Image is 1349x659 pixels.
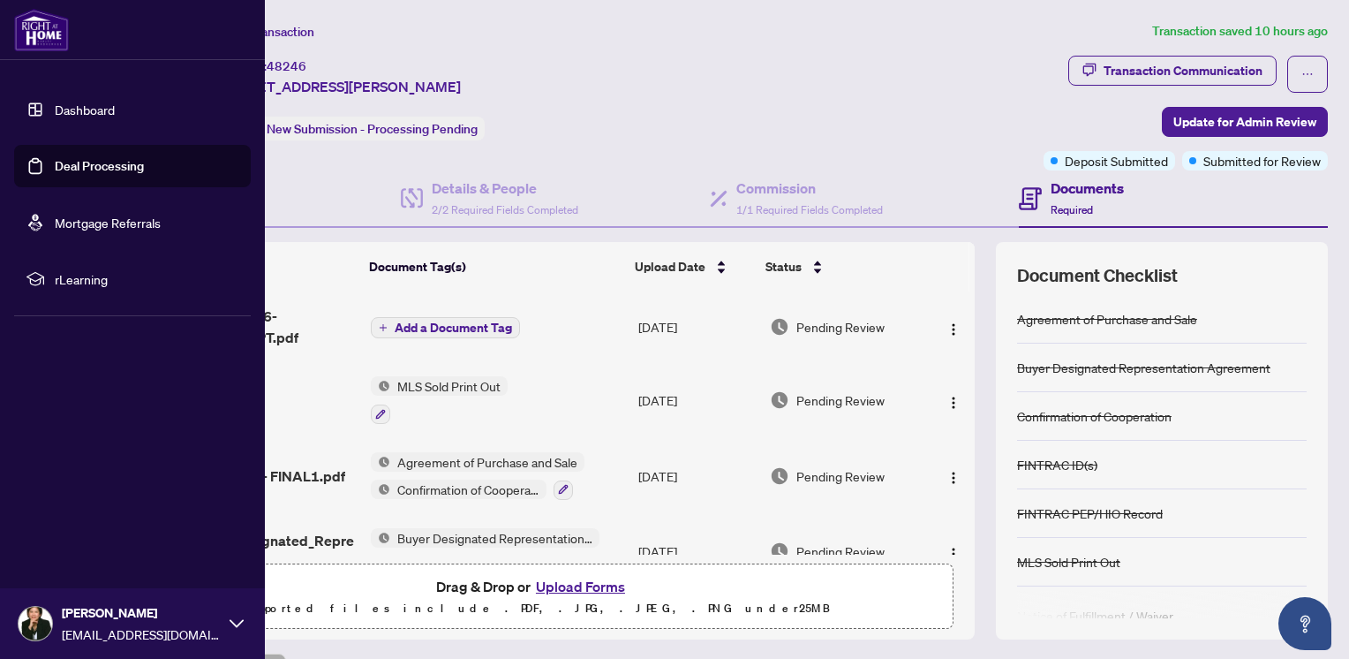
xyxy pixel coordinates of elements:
[1017,455,1097,474] div: FINTRAC ID(s)
[62,625,221,644] span: [EMAIL_ADDRESS][DOMAIN_NAME]
[371,376,508,424] button: Status IconMLS Sold Print Out
[1173,108,1316,136] span: Update for Admin Review
[55,269,238,289] span: rLearning
[946,322,961,337] img: Logo
[736,203,883,216] span: 1/1 Required Fields Completed
[631,438,764,514] td: [DATE]
[436,575,630,598] span: Drag & Drop or
[371,316,520,339] button: Add a Document Tag
[1162,107,1328,137] button: Update for Admin Review
[796,542,885,561] span: Pending Review
[1065,151,1168,170] span: Deposit Submitted
[631,292,764,362] td: [DATE]
[765,257,802,276] span: Status
[631,514,764,590] td: [DATE]
[1152,21,1328,42] article: Transaction saved 10 hours ago
[770,317,789,337] img: Document Status
[55,102,115,117] a: Dashboard
[758,242,923,292] th: Status
[1104,57,1262,85] div: Transaction Communication
[19,607,52,640] img: Profile Icon
[1017,504,1163,523] div: FINTRAC PEP/HIO Record
[631,362,764,438] td: [DATE]
[432,178,578,199] h4: Details & People
[946,547,961,561] img: Logo
[628,242,759,292] th: Upload Date
[362,242,628,292] th: Document Tag(s)
[1301,68,1314,80] span: ellipsis
[770,542,789,561] img: Document Status
[55,215,161,231] a: Mortgage Referrals
[796,390,885,410] span: Pending Review
[14,9,69,51] img: logo
[770,466,789,486] img: Document Status
[114,564,953,630] span: Drag & Drop orUpload FormsSupported files include .PDF, .JPG, .JPEG, .PNG under25MB
[267,121,478,137] span: New Submission - Processing Pending
[939,386,968,414] button: Logo
[1017,552,1120,572] div: MLS Sold Print Out
[379,323,388,332] span: plus
[432,203,578,216] span: 2/2 Required Fields Completed
[371,452,390,472] img: Status Icon
[946,396,961,410] img: Logo
[371,480,390,499] img: Status Icon
[531,575,630,598] button: Upload Forms
[1051,178,1124,199] h4: Documents
[124,598,942,619] p: Supported files include .PDF, .JPG, .JPEG, .PNG under 25 MB
[267,58,306,74] span: 48246
[796,317,885,337] span: Pending Review
[946,471,961,485] img: Logo
[1017,309,1197,329] div: Agreement of Purchase and Sale
[371,317,520,338] button: Add a Document Tag
[939,313,968,341] button: Logo
[770,390,789,410] img: Document Status
[939,537,968,565] button: Logo
[371,376,390,396] img: Status Icon
[939,462,968,490] button: Logo
[395,322,512,334] span: Add a Document Tag
[371,528,599,576] button: Status IconBuyer Designated Representation Agreement
[371,528,390,548] img: Status Icon
[371,452,584,500] button: Status IconAgreement of Purchase and SaleStatus IconConfirmation of Cooperation
[390,480,546,499] span: Confirmation of Cooperation
[219,117,485,140] div: Status:
[796,466,885,486] span: Pending Review
[1017,263,1178,288] span: Document Checklist
[62,603,221,623] span: [PERSON_NAME]
[55,158,144,174] a: Deal Processing
[1068,56,1277,86] button: Transaction Communication
[390,452,584,472] span: Agreement of Purchase and Sale
[390,528,599,548] span: Buyer Designated Representation Agreement
[1203,151,1321,170] span: Submitted for Review
[1017,358,1270,377] div: Buyer Designated Representation Agreement
[635,257,705,276] span: Upload Date
[1017,406,1172,426] div: Confirmation of Cooperation
[1051,203,1093,216] span: Required
[220,24,314,40] span: View Transaction
[1278,597,1331,650] button: Open asap
[219,76,461,97] span: [STREET_ADDRESS][PERSON_NAME]
[390,376,508,396] span: MLS Sold Print Out
[736,178,883,199] h4: Commission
